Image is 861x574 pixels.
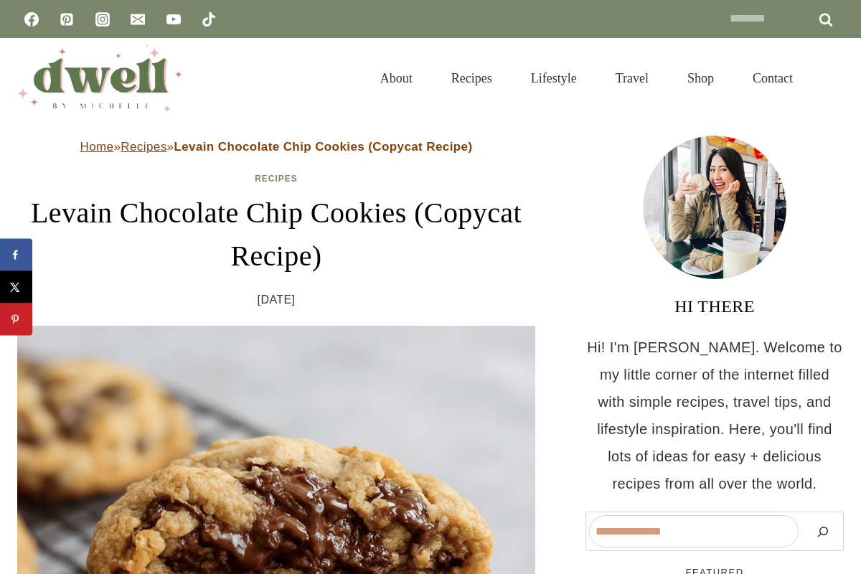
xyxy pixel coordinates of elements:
[585,334,844,497] p: Hi! I'm [PERSON_NAME]. Welcome to my little corner of the internet filled with simple recipes, tr...
[255,174,298,184] a: Recipes
[668,53,733,103] a: Shop
[733,53,812,103] a: Contact
[174,140,472,154] strong: Levain Chocolate Chip Cookies (Copycat Recipe)
[819,66,844,90] button: View Search Form
[17,5,46,34] a: Facebook
[361,53,432,103] a: About
[88,5,117,34] a: Instagram
[596,53,668,103] a: Travel
[17,45,182,111] img: DWELL by michelle
[432,53,512,103] a: Recipes
[258,289,296,311] time: [DATE]
[52,5,81,34] a: Pinterest
[194,5,223,34] a: TikTok
[806,515,840,547] button: Search
[512,53,596,103] a: Lifestyle
[361,53,812,103] nav: Primary Navigation
[80,140,114,154] a: Home
[80,140,473,154] span: » »
[121,140,166,154] a: Recipes
[159,5,188,34] a: YouTube
[123,5,152,34] a: Email
[585,293,844,319] h3: HI THERE
[17,192,535,278] h1: Levain Chocolate Chip Cookies (Copycat Recipe)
